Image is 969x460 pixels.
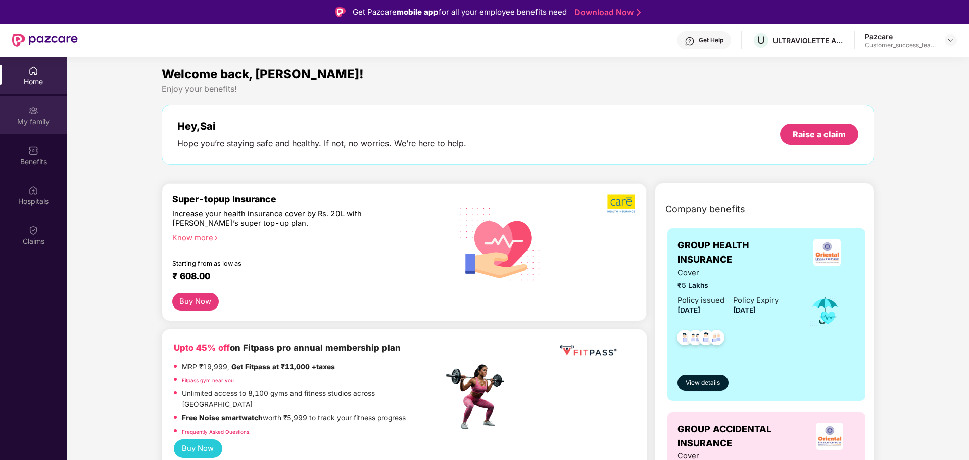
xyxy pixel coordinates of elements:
[694,327,718,351] img: svg+xml;base64,PHN2ZyB4bWxucz0iaHR0cDovL3d3dy53My5vcmcvMjAwMC9zdmciIHdpZHRoPSI0OC45NDMiIGhlaWdodD...
[443,362,513,432] img: fpp.png
[757,34,765,46] span: U
[793,129,846,140] div: Raise a claim
[182,363,229,371] del: MRP ₹19,999,
[865,32,936,41] div: Pazcare
[686,378,720,388] span: View details
[28,66,38,76] img: svg+xml;base64,PHN2ZyBpZD0iSG9tZSIgeG1sbnM9Imh0dHA6Ly93d3cudzMub3JnLzIwMDAvc3ZnIiB3aWR0aD0iMjAiIG...
[172,209,399,229] div: Increase your health insurance cover by Rs. 20L with [PERSON_NAME]’s super top-up plan.
[28,106,38,116] img: svg+xml;base64,PHN2ZyB3aWR0aD0iMjAiIGhlaWdodD0iMjAiIHZpZXdCb3g9IjAgMCAyMCAyMCIgZmlsbD0ibm9uZSIgeG...
[182,377,234,383] a: Fitpass gym near you
[172,260,400,267] div: Starting from as low as
[182,413,406,424] p: worth ₹5,999 to track your fitness progress
[452,194,549,292] img: svg+xml;base64,PHN2ZyB4bWxucz0iaHR0cDovL3d3dy53My5vcmcvMjAwMC9zdmciIHhtbG5zOnhsaW5rPSJodHRwOi8vd3...
[733,306,756,314] span: [DATE]
[353,6,567,18] div: Get Pazcare for all your employee benefits need
[816,423,843,450] img: insurerLogo
[28,225,38,235] img: svg+xml;base64,PHN2ZyBpZD0iQ2xhaW0iIHhtbG5zPSJodHRwOi8vd3d3LnczLm9yZy8yMDAwL3N2ZyIgd2lkdGg9IjIwIi...
[699,36,723,44] div: Get Help
[162,67,364,81] span: Welcome back, [PERSON_NAME]!
[162,84,875,94] div: Enjoy your benefits!
[12,34,78,47] img: New Pazcare Logo
[677,238,798,267] span: GROUP HEALTH INSURANCE
[677,267,779,279] span: Cover
[813,239,841,266] img: insurerLogo
[677,280,779,291] span: ₹5 Lakhs
[672,327,697,351] img: svg+xml;base64,PHN2ZyB4bWxucz0iaHR0cDovL3d3dy53My5vcmcvMjAwMC9zdmciIHdpZHRoPSI0OC45NDMiIGhlaWdodD...
[637,7,641,18] img: Stroke
[28,145,38,156] img: svg+xml;base64,PHN2ZyBpZD0iQmVuZWZpdHMiIHhtbG5zPSJodHRwOi8vd3d3LnczLm9yZy8yMDAwL3N2ZyIgd2lkdGg9Ij...
[677,306,700,314] span: [DATE]
[172,194,443,205] div: Super-topup Insurance
[947,36,955,44] img: svg+xml;base64,PHN2ZyBpZD0iRHJvcGRvd24tMzJ4MzIiIHhtbG5zPSJodHRwOi8vd3d3LnczLm9yZy8yMDAwL3N2ZyIgd2...
[574,7,638,18] a: Download Now
[213,235,219,241] span: right
[865,41,936,49] div: Customer_success_team_lead
[174,343,401,353] b: on Fitpass pro annual membership plan
[704,327,729,351] img: svg+xml;base64,PHN2ZyB4bWxucz0iaHR0cDovL3d3dy53My5vcmcvMjAwMC9zdmciIHdpZHRoPSI0OC45NDMiIGhlaWdodD...
[174,343,230,353] b: Upto 45% off
[809,294,842,327] img: icon
[28,185,38,195] img: svg+xml;base64,PHN2ZyBpZD0iSG9zcGl0YWxzIiB4bWxucz0iaHR0cDovL3d3dy53My5vcmcvMjAwMC9zdmciIHdpZHRoPS...
[174,439,222,458] button: Buy Now
[335,7,346,17] img: Logo
[683,327,708,351] img: svg+xml;base64,PHN2ZyB4bWxucz0iaHR0cDovL3d3dy53My5vcmcvMjAwMC9zdmciIHdpZHRoPSI0OC45MTUiIGhlaWdodD...
[182,414,263,422] strong: Free Noise smartwatch
[172,293,219,311] button: Buy Now
[172,233,437,240] div: Know more
[685,36,695,46] img: svg+xml;base64,PHN2ZyBpZD0iSGVscC0zMngzMiIgeG1sbnM9Imh0dHA6Ly93d3cudzMub3JnLzIwMDAvc3ZnIiB3aWR0aD...
[607,194,636,213] img: b5dec4f62d2307b9de63beb79f102df3.png
[733,295,779,306] div: Policy Expiry
[677,422,804,451] span: GROUP ACCIDENTAL INSURANCE
[397,7,439,17] strong: mobile app
[182,429,251,435] a: Frequently Asked Questions!
[177,120,466,132] div: Hey, Sai
[177,138,466,149] div: Hope you’re staying safe and healthy. If not, no worries. We’re here to help.
[677,295,724,306] div: Policy issued
[665,202,745,216] span: Company benefits
[677,375,729,391] button: View details
[172,271,433,283] div: ₹ 608.00
[182,388,443,410] p: Unlimited access to 8,100 gyms and fitness studios across [GEOGRAPHIC_DATA]
[558,341,618,360] img: fppp.png
[231,363,335,371] strong: Get Fitpass at ₹11,000 +taxes
[773,36,844,45] div: ULTRAVIOLETTE AUTOMOTIVE PRIVATE LIMITED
